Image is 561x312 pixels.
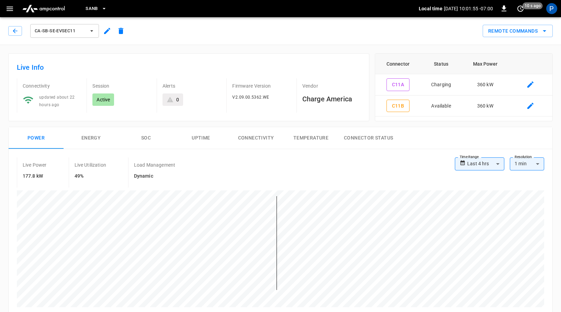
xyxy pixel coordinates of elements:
button: ca-sb-se-evseC11 [30,24,99,38]
div: 0 [176,96,179,103]
p: Firmware Version [232,82,291,89]
p: Live Power [23,161,47,168]
span: updated about 22 hours ago [39,95,75,107]
p: Session [92,82,151,89]
td: Available [420,96,462,117]
h6: Dynamic [134,172,175,180]
div: remote commands options [483,25,553,37]
p: [DATE] 10:01:55 -07:00 [444,5,493,12]
p: Live Utilization [75,161,106,168]
td: Charging [420,74,462,96]
button: Temperature [283,127,338,149]
span: SanB [86,5,98,13]
td: 360 kW [462,96,509,117]
p: Alerts [162,82,221,89]
button: Connector Status [338,127,399,149]
button: Connectivity [228,127,283,149]
p: Vendor [302,82,361,89]
p: Active [97,96,110,103]
button: C11A [386,78,410,91]
button: Energy [64,127,119,149]
label: Time Range [460,154,479,160]
span: ca-sb-se-evseC11 [35,27,86,35]
th: Max Power [462,54,509,74]
button: C11B [386,100,410,112]
h6: 49% [75,172,106,180]
h6: Charge America [302,93,361,104]
button: Power [9,127,64,149]
button: SOC [119,127,173,149]
label: Resolution [515,154,532,160]
h6: 177.8 kW [23,172,47,180]
button: Remote Commands [483,25,553,37]
span: V2.09.00.5362.WE [232,95,269,100]
th: Status [420,54,462,74]
button: Uptime [173,127,228,149]
h6: Live Info [17,62,361,73]
div: 1 min [510,157,544,170]
div: profile-icon [546,3,557,14]
p: Load Management [134,161,175,168]
span: 10 s ago [523,2,543,9]
td: 360 kW [462,74,509,96]
th: Connector [375,54,420,74]
table: connector table [375,54,552,116]
p: Connectivity [23,82,81,89]
button: set refresh interval [515,3,526,14]
button: SanB [83,2,110,15]
div: Last 4 hrs [467,157,504,170]
img: ampcontrol.io logo [20,2,68,15]
p: Local time [419,5,442,12]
